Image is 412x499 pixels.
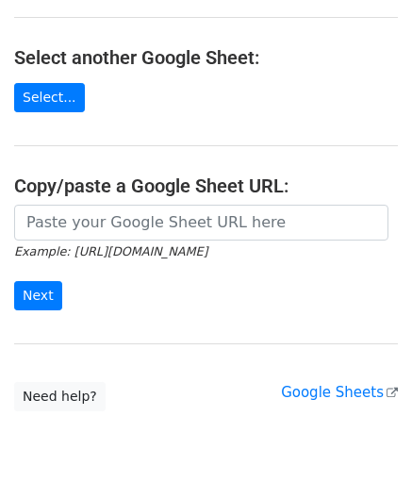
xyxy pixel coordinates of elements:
[14,281,62,310] input: Next
[14,244,207,258] small: Example: [URL][DOMAIN_NAME]
[14,175,398,197] h4: Copy/paste a Google Sheet URL:
[281,384,398,401] a: Google Sheets
[14,382,106,411] a: Need help?
[14,46,398,69] h4: Select another Google Sheet:
[14,205,388,241] input: Paste your Google Sheet URL here
[14,83,85,112] a: Select...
